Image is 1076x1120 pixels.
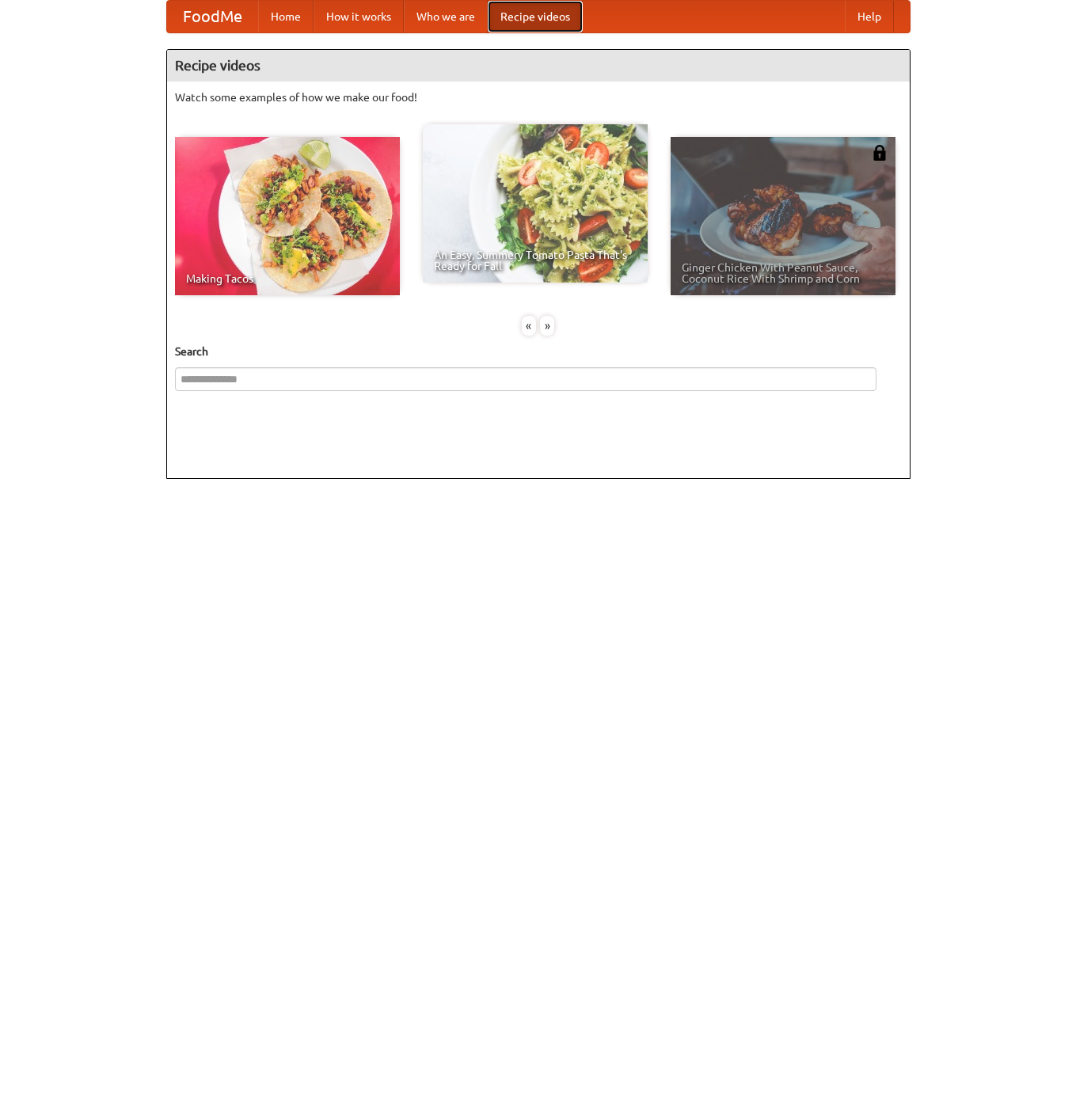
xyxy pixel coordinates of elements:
a: Making Tacos [175,137,400,295]
a: An Easy, Summery Tomato Pasta That's Ready for Fall [423,124,648,283]
a: Who we are [404,1,488,32]
p: Watch some examples of how we make our food! [175,89,902,105]
h4: Recipe videos [167,50,910,82]
a: How it works [314,1,404,32]
img: 483408.png [872,145,888,161]
a: Home [258,1,314,32]
div: « [522,316,536,336]
a: Help [845,1,894,32]
div: » [540,316,554,336]
h5: Search [175,344,902,359]
span: Making Tacos [186,273,389,284]
a: Recipe videos [488,1,583,32]
a: FoodMe [167,1,258,32]
span: An Easy, Summery Tomato Pasta That's Ready for Fall [434,249,637,271]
